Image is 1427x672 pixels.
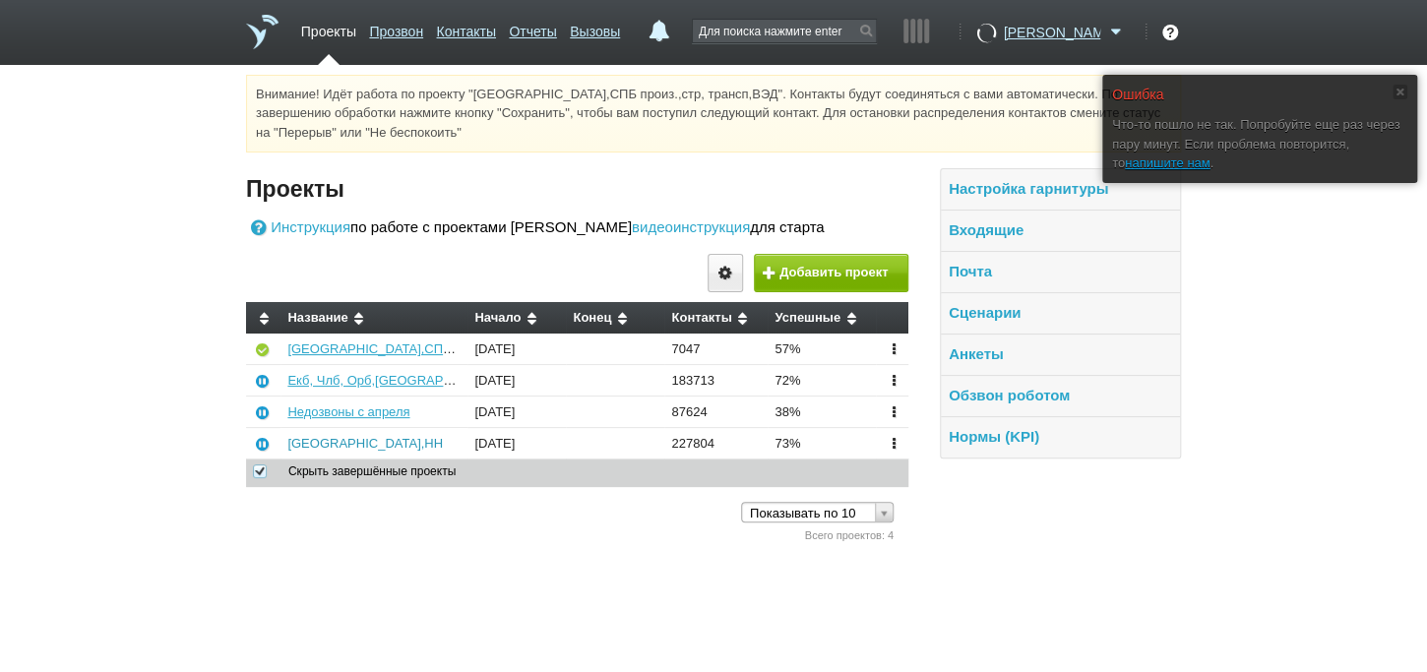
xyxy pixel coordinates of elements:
a: На главную [246,15,279,49]
a: Сценарии [949,304,1021,321]
a: [GEOGRAPHIC_DATA],СПБ произ.,стр, трансп,ВЭД [287,341,592,356]
a: [GEOGRAPHIC_DATA],НН [287,436,443,451]
td: 183713 [664,365,768,397]
td: [DATE] [467,365,566,397]
a: Отчеты [509,14,556,42]
td: 73% [768,427,876,458]
div: Успешные [775,311,868,327]
a: Контакты [436,14,495,42]
a: Настройка гарнитуры [949,180,1108,197]
span: Скрыть завершённые проекты [270,464,456,478]
div: Название [287,311,460,327]
td: 87624 [664,397,768,428]
a: напишите нам [1125,155,1210,170]
a: Закрыть сообщение [1393,85,1407,99]
div: Ошибка [1112,85,1407,105]
div: Конец [573,311,656,327]
a: Инструкция [246,216,350,239]
a: Екб, Члб, Орб,[GEOGRAPHIC_DATA],[GEOGRAPHIC_DATA], [GEOGRAPHIC_DATA], [287,373,788,388]
button: Добавить проект [754,254,908,292]
span: [PERSON_NAME] [1004,23,1100,42]
td: [DATE] [467,427,566,458]
td: [DATE] [467,334,566,364]
a: Вызовы [570,14,620,42]
a: Входящие [949,221,1024,238]
td: 72% [768,365,876,397]
a: Недозвоны с апреля [287,404,409,419]
span: Всего проектов: 4 [805,529,894,541]
div: Контакты [671,311,760,327]
a: Прозвон [369,14,423,42]
a: Показывать по 10 [741,502,894,522]
h4: Проекты [246,173,908,205]
a: Анкеты [949,345,1004,362]
div: по работе с проектами [PERSON_NAME] для старта [246,216,908,239]
td: 57% [768,334,876,364]
td: 227804 [664,427,768,458]
td: [DATE] [467,397,566,428]
a: видеоинструкция [632,216,750,239]
div: ? [1162,25,1178,40]
div: Внимание! Идёт работа по проекту "[GEOGRAPHIC_DATA],СПБ произ.,стр, трансп,ВЭД". Контакты будут с... [246,75,1181,153]
a: Почта [949,263,992,279]
div: Начало [474,311,558,327]
td: 7047 [664,334,768,364]
span: Что-то пошло не так. Попробуйте еще раз через пару минут. Если проблема повторится, то . [1112,117,1399,170]
a: [PERSON_NAME] [1004,21,1127,40]
a: Нормы (KPI) [949,428,1039,445]
td: 38% [768,397,876,428]
input: Для поиска нажмите enter [693,20,876,42]
span: Показывать по 10 [750,503,867,523]
a: Обзвон роботом [949,387,1070,403]
a: Проекты [301,14,356,42]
